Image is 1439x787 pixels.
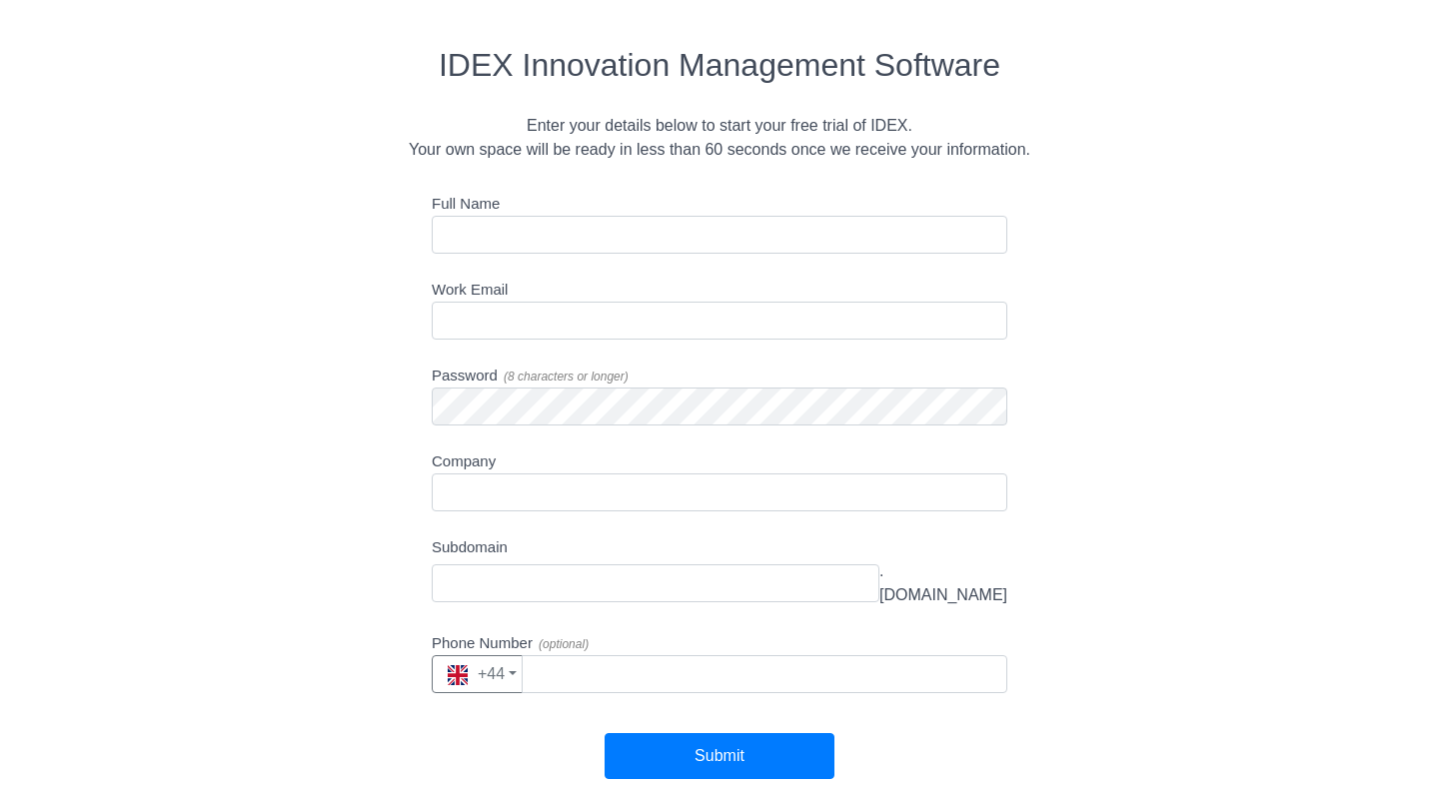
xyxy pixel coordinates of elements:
[879,559,1007,607] span: .[DOMAIN_NAME]
[504,370,629,384] span: ( 8 characters or longer )
[432,193,500,216] label: Full Name
[432,279,508,302] label: Work Email
[432,655,523,693] button: +44
[72,138,1367,162] div: Your own space will be ready in less than 60 seconds once we receive your information.
[448,665,505,682] span: +44
[539,637,589,651] span: ( optional )
[432,632,589,655] label: Phone Number
[432,365,629,388] label: Password
[605,733,834,779] button: Submit
[72,46,1367,84] h2: IDEX Innovation Management Software
[448,665,468,685] img: gb.5db9fea0.svg
[432,536,508,559] label: Subdomain
[432,450,496,473] label: Company
[72,114,1367,138] div: Enter your details below to start your free trial of IDEX.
